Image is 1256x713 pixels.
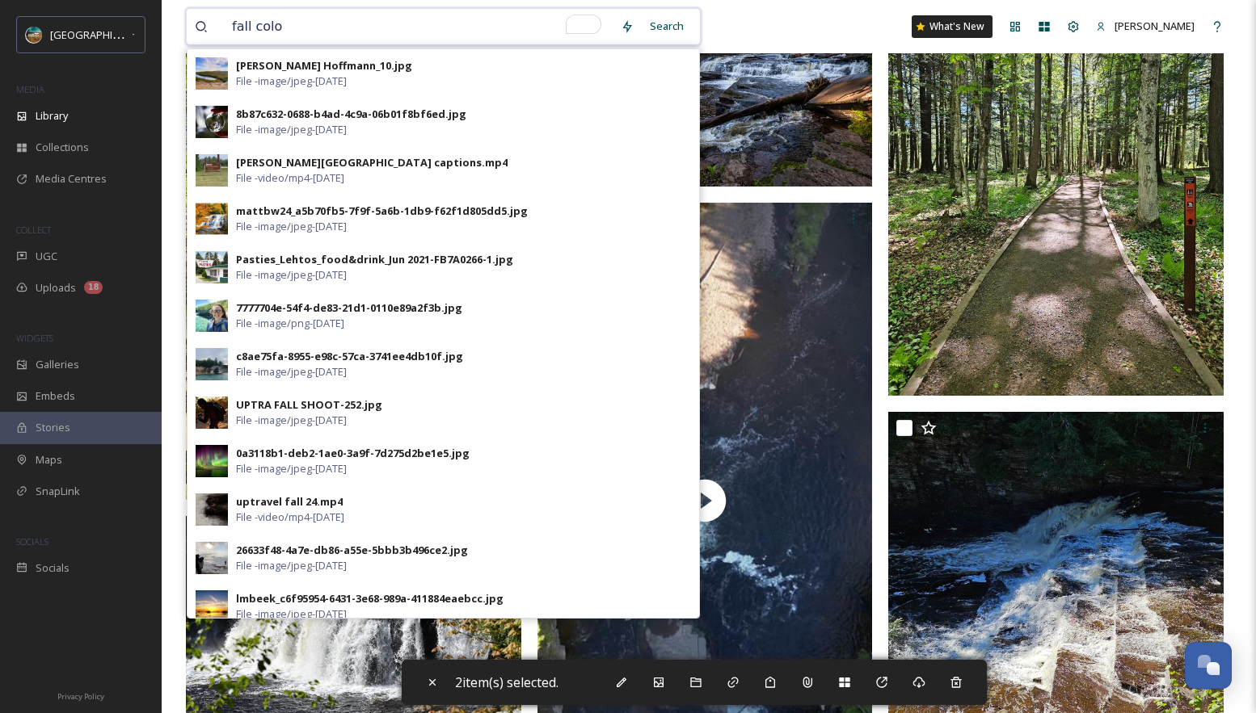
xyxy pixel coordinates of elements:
[196,154,228,187] img: 4f19992f-a9f0-4a57-bc7b-84b83ce026b9.jpg
[236,219,347,234] span: File - image/jpeg - [DATE]
[16,535,48,547] span: SOCIALS
[236,413,347,428] span: File - image/jpeg - [DATE]
[236,461,347,476] span: File - image/jpeg - [DATE]
[224,9,613,44] input: To enrich screen reader interactions, please activate Accessibility in Grammarly extension settings
[84,281,103,294] div: 18
[236,267,347,283] span: File - image/jpeg - [DATE]
[236,510,344,525] span: File - video/mp4 - [DATE]
[196,445,228,477] img: 772b17d8-ae41-4580-b005-af613f34aa6e.jpg
[57,686,104,705] a: Privacy Policy
[36,249,57,264] span: UGC
[236,494,343,510] div: uptravel fall 24.mp4
[16,332,53,344] span: WIDGETS
[36,484,80,499] span: SnapLink
[236,364,347,380] span: File - image/jpeg - [DATE]
[26,27,42,43] img: Snapsea%20Profile.jpg
[36,280,76,296] span: Uploads
[36,420,70,435] span: Stories
[236,252,513,267] div: Pasties_Lehtos_food&drink_Jun 2021-FB7A0266-1.jpg
[236,170,344,186] span: File - video/mp4 - [DATE]
[36,140,89,155] span: Collections
[196,106,228,138] img: b1f7cdcc-cbae-47a0-842b-9b4f09fbbbd2.jpg
[196,57,228,90] img: 68737a6c-a6ab-4347-a24d-b8962bd01e86.jpg
[236,73,347,89] span: File - image/jpeg - [DATE]
[1088,10,1203,42] a: [PERSON_NAME]
[36,108,68,124] span: Library
[16,224,51,236] span: COLLECT
[236,446,470,461] div: 0a3118b1-deb2-1ae0-3a9f-7d275d2be1e5.jpg
[236,58,412,73] div: [PERSON_NAME] Hoffmann_10.jpg
[236,558,347,573] span: File - image/jpeg - [DATE]
[236,203,528,219] div: mattbw24_a5b70fb5-7f9f-5a6b-1db9-f62f1d805dd5.jpg
[36,357,79,372] span: Galleries
[236,606,347,622] span: File - image/jpeg - [DATE]
[50,27,208,42] span: [GEOGRAPHIC_DATA][US_STATE]
[196,590,228,623] img: aa5ca307-5adf-43b9-9a6b-cb6bcefd2407.jpg
[236,300,462,316] div: 7777704e-54f4-de83-21d1-0110e89a2f3b.jpg
[186,52,521,499] img: ManabezhoFalls-6.jpg
[236,349,463,364] div: c8ae75fa-8955-e98c-57ca-3741ee4db10f.jpg
[36,388,75,404] span: Embeds
[57,691,104,702] span: Privacy Policy
[196,542,228,574] img: 2c830115-9f45-45ca-a3dd-416993b55099.jpg
[236,107,466,122] div: 8b87c632-0688-b4ad-4c9a-06b01f8bf6ed.jpg
[196,348,228,380] img: 1541d0bd-789b-40b2-85e7-917c24462b3a.jpg
[196,396,228,429] img: 4e1d10fe-4cc0-466e-a206-089bb84d61ff.jpg
[1185,642,1232,689] button: Open Chat
[236,591,504,606] div: lmbeek_c6f95954-6431-3e68-989a-411884eaebcc.jpg
[196,300,228,332] img: 60aa1392-3be2-4bba-9edc-943228ad5efb.jpg
[455,673,558,691] span: 2 item(s) selected.
[36,560,70,576] span: Socials
[236,397,382,413] div: UPTRA FALL SHOOT-252.jpg
[236,122,347,137] span: File - image/jpeg - [DATE]
[196,251,228,283] img: f9ae7825-a693-49b7-b08d-b897b25dcfa4.jpg
[642,10,692,42] div: Search
[196,203,228,235] img: 7394e628-da78-41ac-bd58-42c71c2106e9.jpg
[1115,19,1195,33] span: [PERSON_NAME]
[236,543,468,558] div: 26633f48-4a7e-db86-a55e-5bbb3b496ce2.jpg
[196,493,228,526] img: c89f6827-1567-4349-9858-691337b5dd17.jpg
[36,452,62,468] span: Maps
[236,155,508,170] div: [PERSON_NAME][GEOGRAPHIC_DATA] captions.mp4
[236,316,344,331] span: File - image/png - [DATE]
[36,171,107,187] span: Media Centres
[16,83,44,95] span: MEDIA
[912,15,993,38] a: What's New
